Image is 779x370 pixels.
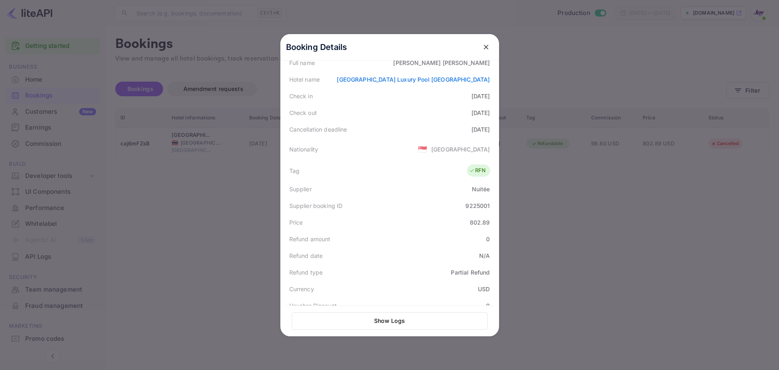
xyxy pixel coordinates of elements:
[289,251,323,260] div: Refund date
[286,41,347,53] p: Booking Details
[471,92,490,100] div: [DATE]
[465,201,490,210] div: 9225001
[289,285,314,293] div: Currency
[479,251,490,260] div: N/A
[471,108,490,117] div: [DATE]
[289,92,313,100] div: Check in
[289,108,317,117] div: Check out
[289,218,303,227] div: Price
[289,185,312,193] div: Supplier
[289,235,331,243] div: Refund amount
[486,301,490,310] div: 0
[289,58,315,67] div: Full name
[431,145,490,154] div: [GEOGRAPHIC_DATA]
[451,268,490,277] div: Partial Refund
[289,75,320,84] div: Hotel name
[472,185,490,193] div: Nuitée
[289,125,347,134] div: Cancellation deadline
[289,301,337,310] div: Voucher Discount
[289,201,343,210] div: Supplier booking ID
[478,285,490,293] div: USD
[486,235,490,243] div: 0
[470,218,490,227] div: 802.89
[289,268,323,277] div: Refund type
[471,125,490,134] div: [DATE]
[289,145,318,154] div: Nationality
[292,312,488,330] button: Show Logs
[393,58,490,67] div: [PERSON_NAME] [PERSON_NAME]
[479,40,493,54] button: close
[418,142,427,156] span: United States
[337,76,490,83] a: [GEOGRAPHIC_DATA] Luxury Pool [GEOGRAPHIC_DATA]
[289,167,299,175] div: Tag
[469,167,486,175] div: RFN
